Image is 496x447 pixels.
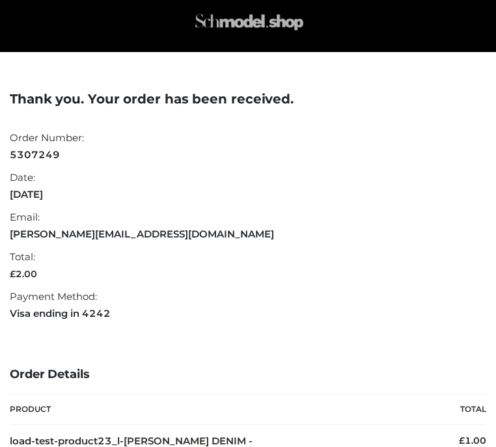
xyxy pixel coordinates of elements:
th: Product [10,395,272,424]
strong: [DATE] [10,186,454,203]
strong: Visa ending in 4242 [10,305,454,322]
strong: 5307249 [10,146,454,163]
span: £ [459,435,465,446]
span: 2.00 [10,268,37,280]
a: Schmodel Admin 964 [190,11,306,44]
li: Total: [10,245,454,285]
bdi: 1.00 [459,435,486,446]
li: Payment Method: [10,285,454,325]
li: Order Number: [10,126,454,166]
span: £ [10,268,16,280]
th: Total [272,395,486,424]
strong: [PERSON_NAME][EMAIL_ADDRESS][DOMAIN_NAME] [10,226,454,243]
li: Email: [10,206,454,245]
h3: Thank you. Your order has been received. [10,91,486,107]
li: Date: [10,166,454,206]
img: Schmodel Admin 964 [193,7,306,44]
h3: Order Details [10,368,486,382]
